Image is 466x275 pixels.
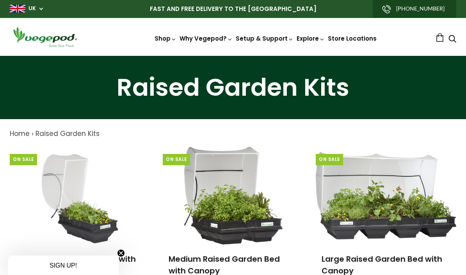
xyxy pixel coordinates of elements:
span: › [32,129,34,138]
img: gb_large.png [10,5,25,12]
a: Why Vegepod? [180,34,233,43]
a: UK [28,5,36,12]
nav: breadcrumbs [10,129,456,139]
img: Vegepod [10,26,80,48]
span: SIGN UP! [50,262,77,269]
img: Large Raised Garden Bed with Canopy [316,152,456,240]
button: Close teaser [117,249,125,257]
a: Raised Garden Kits [36,129,100,138]
img: Small Raised Garden Bed with Canopy [34,147,126,245]
h1: Raised Garden Kits [10,75,456,100]
a: Setup & Support [236,34,293,43]
a: Store Locations [328,34,377,43]
a: Shop [155,34,176,43]
a: Explore [297,34,325,43]
a: Home [10,129,30,138]
div: SIGN UP!Close teaser [8,255,119,275]
a: Search [448,36,456,44]
img: Medium Raised Garden Bed with Canopy [183,147,283,245]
